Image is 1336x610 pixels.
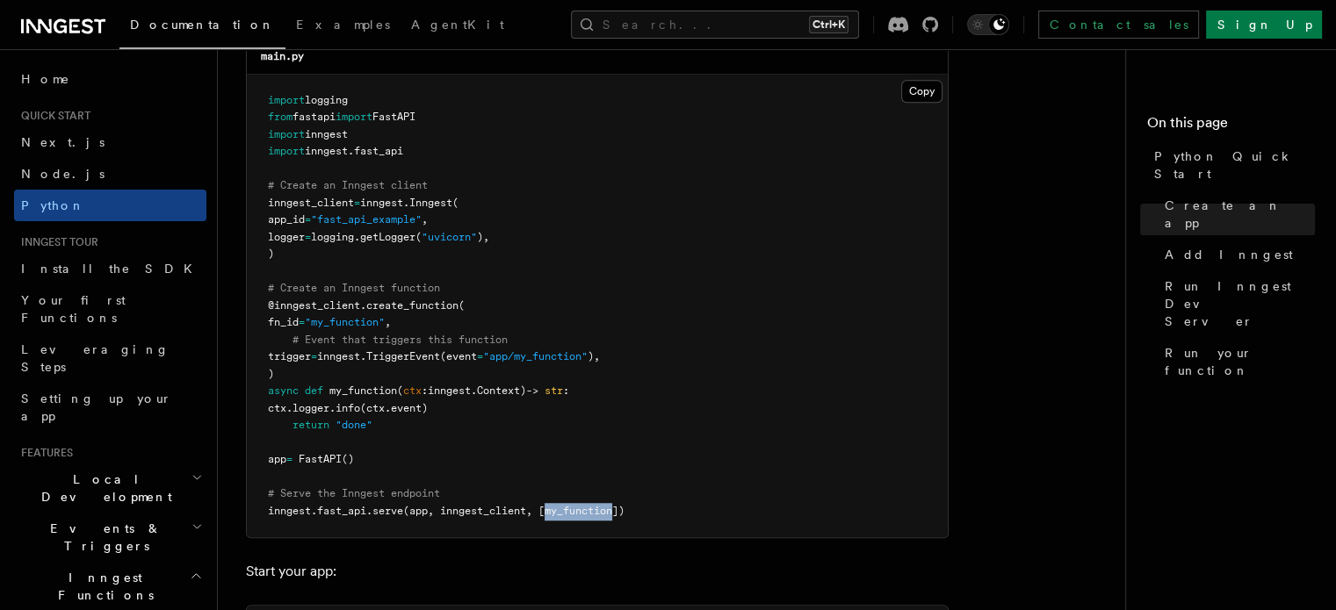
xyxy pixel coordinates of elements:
[1165,246,1293,263] span: Add Inngest
[246,559,949,584] p: Start your app:
[285,5,401,47] a: Examples
[967,14,1009,35] button: Toggle dark mode
[268,487,440,499] span: # Serve the Inngest endpoint
[385,316,391,328] span: ,
[563,384,569,397] span: :
[268,282,440,294] span: # Create an Inngest function
[1147,112,1315,140] h4: On this page
[329,402,336,414] span: .
[14,513,206,562] button: Events & Triggers
[292,334,508,346] span: # Event that triggers this function
[336,402,360,414] span: info
[261,50,304,62] code: main.py
[14,383,206,432] a: Setting up your app
[311,350,317,362] span: =
[366,299,459,312] span: create_function
[21,391,172,423] span: Setting up your app
[21,70,70,88] span: Home
[119,5,285,49] a: Documentation
[21,262,203,276] span: Install the SDK
[317,505,366,517] span: fast_api
[305,213,311,226] span: =
[471,384,477,397] span: .
[14,334,206,383] a: Leveraging Steps
[422,213,428,226] span: ,
[268,368,274,380] span: )
[305,94,348,106] span: logging
[1154,147,1315,183] span: Python Quick Start
[14,158,206,190] a: Node.js
[372,111,415,123] span: FastAPI
[268,505,311,517] span: inngest
[268,179,428,191] span: # Create an Inngest client
[21,135,105,149] span: Next.js
[21,198,85,212] span: Python
[14,446,73,460] span: Features
[360,299,366,312] span: .
[348,145,354,157] span: .
[428,384,471,397] span: inngest
[403,384,422,397] span: ctx
[14,284,206,334] a: Your first Functions
[299,316,305,328] span: =
[545,384,563,397] span: str
[14,63,206,95] a: Home
[366,505,372,517] span: .
[311,213,422,226] span: "fast_api_example"
[268,384,299,397] span: async
[401,5,515,47] a: AgentKit
[336,419,372,431] span: "done"
[440,350,477,362] span: (event
[292,111,336,123] span: fastapi
[403,505,625,517] span: (app, inngest_client, [my_function])
[305,316,385,328] span: "my_function"
[14,463,206,513] button: Local Development
[477,231,489,243] span: ),
[14,253,206,284] a: Install the SDK
[268,145,305,157] span: import
[268,111,292,123] span: from
[21,293,126,325] span: Your first Functions
[130,18,275,32] span: Documentation
[268,248,274,260] span: )
[409,197,452,209] span: Inngest
[268,316,299,328] span: fn_id
[268,402,286,414] span: ctx
[477,384,526,397] span: Context)
[336,111,372,123] span: import
[571,11,859,39] button: Search...Ctrl+K
[14,190,206,221] a: Python
[342,453,354,465] span: ()
[305,384,323,397] span: def
[1165,197,1315,232] span: Create an app
[354,197,360,209] span: =
[588,350,600,362] span: ),
[415,231,422,243] span: (
[459,299,465,312] span: (
[305,145,348,157] span: inngest
[422,231,477,243] span: "uvicorn"
[311,505,317,517] span: .
[14,109,90,123] span: Quick start
[422,384,428,397] span: :
[372,505,403,517] span: serve
[360,231,415,243] span: getLogger
[286,402,292,414] span: .
[21,167,105,181] span: Node.js
[1165,344,1315,379] span: Run your function
[305,231,311,243] span: =
[268,213,305,226] span: app_id
[1038,11,1199,39] a: Contact sales
[268,94,305,106] span: import
[1165,277,1315,330] span: Run Inngest Dev Server
[14,470,191,506] span: Local Development
[268,299,360,312] span: @inngest_client
[268,128,305,140] span: import
[1158,190,1315,239] a: Create an app
[526,384,538,397] span: ->
[901,80,942,103] button: Copy
[21,342,170,374] span: Leveraging Steps
[329,384,397,397] span: my_function
[14,569,190,604] span: Inngest Functions
[360,197,403,209] span: inngest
